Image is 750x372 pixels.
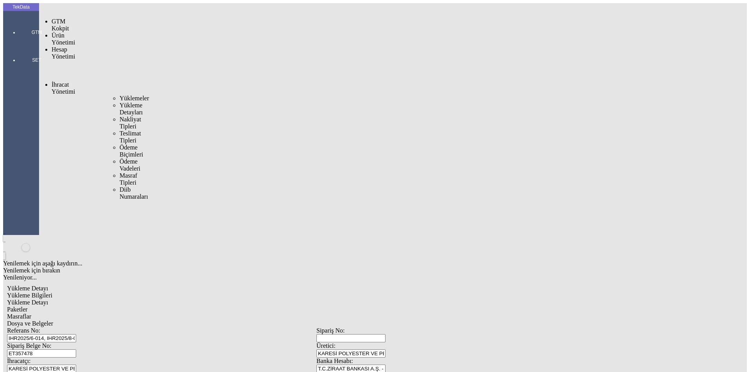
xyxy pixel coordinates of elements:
span: GTM Kokpit [52,18,69,32]
div: Yenilemek için aşağı kaydırın... [3,260,630,267]
div: TekData [3,4,39,10]
span: Banka Hesabı: [316,358,353,364]
span: SET [25,57,48,63]
span: Ürün Yönetimi [52,32,75,46]
div: Yenileniyor... [3,274,630,281]
span: İhracat Yönetimi [52,81,75,95]
span: Masraf Tipleri [120,172,137,186]
span: Yükleme Detayı [7,285,48,292]
span: Dosya ve Belgeler [7,320,53,327]
span: Yükleme Detayları [120,102,143,116]
span: Hesap Yönetimi [52,46,75,60]
span: İhracatçı: [7,358,30,364]
span: Paketler [7,306,27,313]
span: Sipariş Belge No: [7,342,52,349]
span: Nakliyat Tipleri [120,116,141,130]
span: Yüklemeler [120,95,149,101]
span: Diib Numaraları [120,186,148,200]
span: Sipariş No: [316,327,345,334]
span: Ödeme Biçimleri [120,144,143,158]
span: Üretici: [316,342,336,349]
div: Yenilemek için bırakın [3,267,630,274]
span: Masraflar [7,313,31,320]
span: Yükleme Bilgileri [7,292,52,299]
span: Yükleme Detayı [7,299,48,306]
span: Teslimat Tipleri [120,130,141,144]
span: Ödeme Vadeleri [120,158,140,172]
span: Referans No: [7,327,40,334]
